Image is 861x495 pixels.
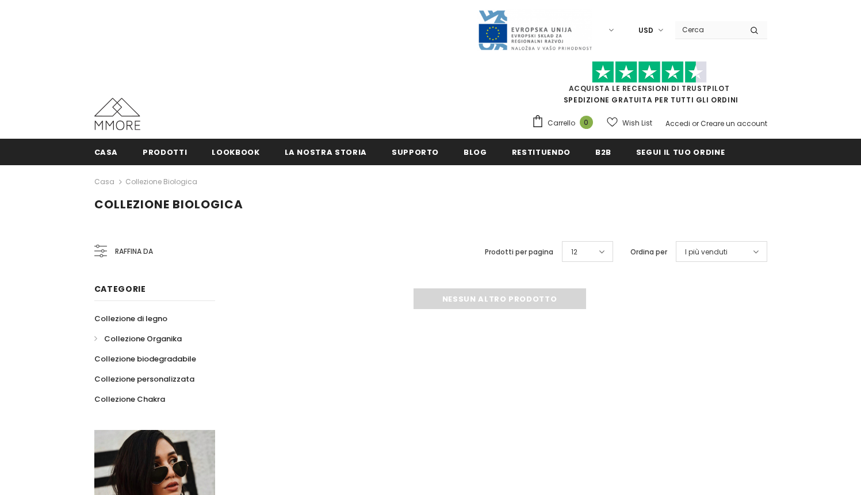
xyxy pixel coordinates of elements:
[665,119,690,128] a: Accedi
[464,139,487,165] a: Blog
[94,147,118,158] span: Casa
[512,139,571,165] a: Restituendo
[212,147,259,158] span: Lookbook
[212,139,259,165] a: Lookbook
[630,246,667,258] label: Ordina per
[94,389,165,409] a: Collezione Chakra
[636,139,725,165] a: Segui il tuo ordine
[94,309,167,329] a: Collezione di legno
[569,83,730,93] a: Acquista le recensioni di TrustPilot
[692,119,699,128] span: or
[94,349,196,369] a: Collezione biodegradabile
[125,177,197,186] a: Collezione biologica
[512,147,571,158] span: Restituendo
[94,394,165,405] span: Collezione Chakra
[94,353,196,364] span: Collezione biodegradabile
[143,139,187,165] a: Prodotti
[464,147,487,158] span: Blog
[638,25,653,36] span: USD
[595,139,611,165] a: B2B
[94,374,194,384] span: Collezione personalizzata
[595,147,611,158] span: B2B
[94,196,243,212] span: Collezione biologica
[675,21,741,38] input: Search Site
[636,147,725,158] span: Segui il tuo ordine
[548,117,575,129] span: Carrello
[104,333,182,344] span: Collezione Organika
[94,313,167,324] span: Collezione di legno
[94,98,140,130] img: Casi MMORE
[592,61,707,83] img: Fidati di Pilot Stars
[115,245,153,258] span: Raffina da
[477,25,592,35] a: Javni Razpis
[94,175,114,189] a: Casa
[685,246,728,258] span: I più venduti
[94,283,146,295] span: Categorie
[571,246,577,258] span: 12
[531,115,599,132] a: Carrello 0
[392,139,439,165] a: supporto
[392,147,439,158] span: supporto
[580,116,593,129] span: 0
[285,147,367,158] span: La nostra storia
[531,66,767,105] span: SPEDIZIONE GRATUITA PER TUTTI GLI ORDINI
[477,9,592,51] img: Javni Razpis
[607,113,652,133] a: Wish List
[285,139,367,165] a: La nostra storia
[701,119,767,128] a: Creare un account
[485,246,553,258] label: Prodotti per pagina
[143,147,187,158] span: Prodotti
[94,369,194,389] a: Collezione personalizzata
[622,117,652,129] span: Wish List
[94,329,182,349] a: Collezione Organika
[94,139,118,165] a: Casa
